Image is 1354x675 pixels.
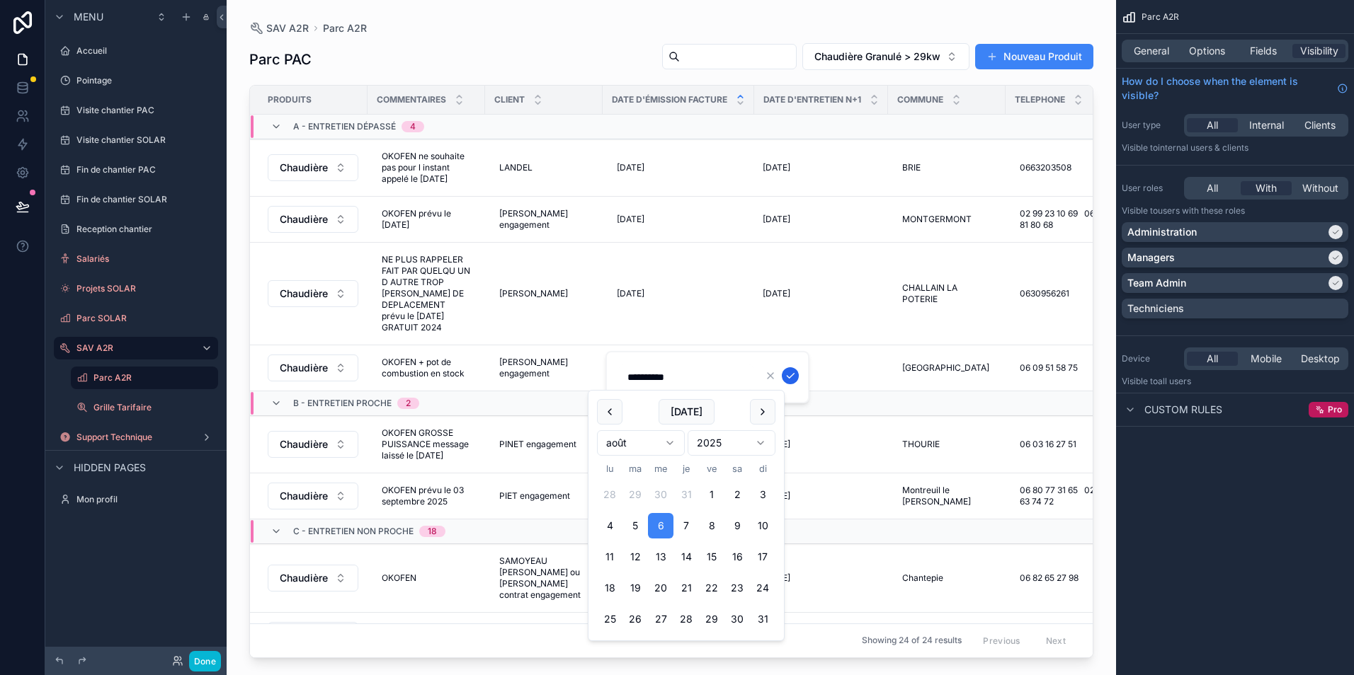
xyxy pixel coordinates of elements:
[617,162,644,173] span: [DATE]
[268,622,358,649] button: Select Button
[1122,74,1348,103] a: How do I choose when the element is visible?
[617,288,644,299] span: [DATE]
[1127,250,1175,265] p: Managers
[750,544,775,570] button: dimanche 17 août 2025
[750,482,775,507] button: dimanche 3 août 2025
[1134,44,1169,58] span: General
[382,357,471,379] span: OKOFEN + pot de combustion en stock
[1158,376,1191,386] span: all users
[280,287,329,301] span: Chaudière Granulé > 29kw
[249,50,312,69] h1: Parc PAC
[280,437,329,451] span: Chaudière Granulé > 29kw
[54,337,218,359] a: SAV A2R
[724,513,750,538] button: samedi 9 août 2025
[1158,142,1248,153] span: Internal users & clients
[750,461,775,476] th: dimanche
[76,164,215,175] label: Fin de chantier PAC
[597,606,622,632] button: lundi 25 août 2025
[293,121,396,132] span: a - entretien dépassé
[1127,225,1197,239] p: Administration
[673,513,699,538] button: jeudi 7 août 2025
[648,575,673,601] button: mercredi 20 août 2025
[1304,118,1336,132] span: Clients
[763,94,861,105] span: Date d'entretien n+1
[597,575,622,601] button: lundi 18 août 2025
[499,162,533,173] span: LANDEL
[76,432,195,443] label: Support Technique
[382,572,416,584] span: OKOFEN
[1300,44,1338,58] span: Visibility
[724,544,750,570] button: samedi 16 août 2025
[648,482,673,507] button: mercredi 30 juillet 2025
[1189,44,1225,58] span: Options
[802,43,969,70] button: Select Button
[280,161,329,175] span: Chaudière Granulé > 29kw
[1020,162,1071,173] span: 0663203508
[377,94,446,105] span: Commentaires
[499,439,576,450] span: PINET engagement
[1020,208,1109,231] span: 02 99 23 10 69 06 08 81 80 68
[93,372,210,383] label: Parc A2R
[975,44,1093,69] button: Nouveau Produit
[622,575,648,601] button: mardi 19 août 2025
[54,158,218,181] a: Fin de chantier PAC
[750,513,775,538] button: dimanche 10 août 2025
[76,342,190,354] label: SAV A2R
[54,99,218,122] a: Visite chantier PAC
[76,194,215,205] label: Fin de chantier SOLAR
[54,488,218,511] a: Mon profil
[1015,94,1065,105] span: Telephone
[1020,572,1079,584] span: 06 82 65 27 98
[597,461,622,476] th: lundi
[673,575,699,601] button: jeudi 21 août 2025
[724,606,750,632] button: samedi 30 août 2025
[280,212,329,226] span: Chaudière Granulé > 29kw
[1144,403,1222,417] span: Custom rules
[71,396,218,419] a: Grille Tarifaire
[499,555,588,601] span: SAMOYEAU [PERSON_NAME] ou [PERSON_NAME] contrat engagement
[249,21,309,35] a: SAV A2R
[902,572,943,584] span: Chantepie
[617,214,644,225] span: [DATE]
[1328,404,1342,415] span: Pro
[280,571,329,585] span: Chaudière Granulé > 29kw
[54,248,218,270] a: Salariés
[268,483,358,509] button: Select Button
[499,357,588,379] span: [PERSON_NAME] engagement
[763,214,790,225] span: [DATE]
[648,606,673,632] button: mercredi 27 août 2025
[724,575,750,601] button: samedi 23 août 2025
[76,45,215,57] label: Accueil
[622,606,648,632] button: mardi 26 août 2025
[54,40,218,62] a: Accueil
[902,362,989,374] span: [GEOGRAPHIC_DATA]
[673,606,699,632] button: jeudi 28 août 2025
[382,427,471,461] span: OKOFEN GROSSE PUISSANCE message laissé le [DATE]
[268,280,358,307] button: Select Button
[1020,485,1109,507] span: 06 80 77 31 65 02 99 63 74 72
[659,399,715,425] button: [DATE]
[1020,439,1076,450] span: 06 03 16 27 51
[268,154,358,181] button: Select Button
[54,188,218,211] a: Fin de chantier SOLAR
[862,635,962,647] span: Showing 24 of 24 results
[76,253,215,265] label: Salariés
[74,461,146,475] span: Hidden pages
[54,69,218,92] a: Pointage
[622,482,648,507] button: mardi 29 juillet 2025
[1256,181,1277,195] span: With
[280,489,329,503] span: Chaudière Granulé > 29kw
[54,218,218,241] a: Reception chantier
[76,283,215,294] label: Projets SOLAR
[1302,181,1338,195] span: Without
[410,121,416,132] div: 4
[699,575,724,601] button: vendredi 22 août 2025
[71,367,218,389] a: Parc A2R
[1158,205,1245,216] span: Users with these roles
[499,208,588,231] span: [PERSON_NAME] engagement
[1127,276,1186,290] p: Team Admin
[382,208,471,231] span: OKOFEN prévu le [DATE]
[612,94,727,105] span: Date d'émission facture
[268,94,312,105] span: Produits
